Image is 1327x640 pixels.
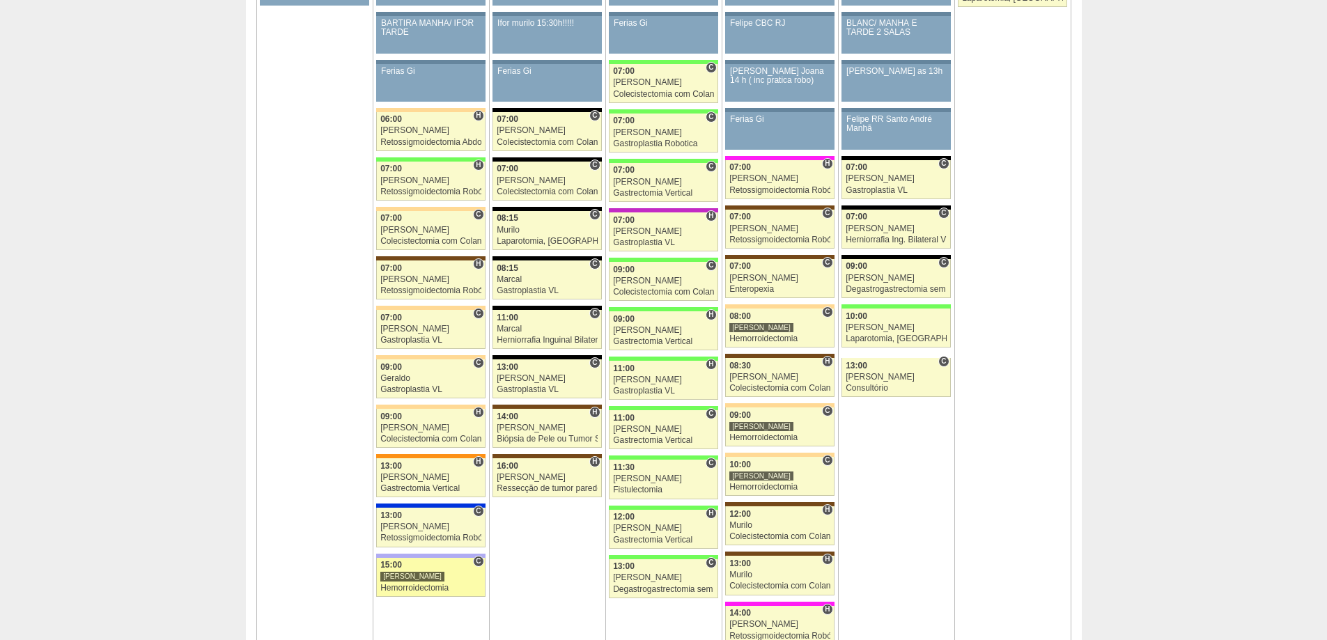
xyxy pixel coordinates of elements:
[609,357,717,361] div: Key: Brasil
[841,255,950,259] div: Key: Blanc
[492,16,601,54] a: Ifor murilo 15:30h!!!!!
[613,189,714,198] div: Gastrectomia Vertical
[380,286,481,295] div: Retossigmoidectomia Robótica
[846,186,947,195] div: Gastroplastia VL
[609,60,717,64] div: Key: Brasil
[841,16,950,54] a: BLANC/ MANHÃ E TARDE 2 SALAS
[492,157,601,162] div: Key: Blanc
[473,407,483,418] span: Hospital
[609,559,717,598] a: C 13:00 [PERSON_NAME] Degastrogastrectomia sem vago
[706,111,716,123] span: Consultório
[497,263,518,273] span: 08:15
[938,158,949,169] span: Consultório
[497,138,598,147] div: Colecistectomia com Colangiografia VL
[613,512,635,522] span: 12:00
[729,532,830,541] div: Colecistectomia com Colangiografia VL
[706,408,716,419] span: Consultório
[706,260,716,271] span: Consultório
[497,374,598,383] div: [PERSON_NAME]
[609,455,717,460] div: Key: Brasil
[613,524,714,533] div: [PERSON_NAME]
[729,373,830,382] div: [PERSON_NAME]
[473,357,483,368] span: Consultório
[938,356,949,367] span: Consultório
[380,484,481,493] div: Gastrectomia Vertical
[492,454,601,458] div: Key: Santa Joana
[730,115,830,124] div: Ferias Gi
[846,285,947,294] div: Degastrogastrectomia sem vago
[729,460,751,469] span: 10:00
[841,358,950,397] a: C 13:00 [PERSON_NAME] Consultório
[822,208,832,219] span: Consultório
[376,554,485,558] div: Key: Christóvão da Gama
[725,506,834,545] a: H 12:00 Murilo Colecistectomia com Colangiografia VL
[380,510,402,520] span: 13:00
[613,561,635,571] span: 13:00
[725,602,834,606] div: Key: Pro Matre
[497,67,597,76] div: Ferias Gi
[725,60,834,64] div: Key: Aviso
[725,556,834,595] a: H 13:00 Murilo Colecistectomia com Colangiografia VL
[473,258,483,270] span: Hospital
[613,139,714,148] div: Gastroplastia Robotica
[497,187,598,196] div: Colecistectomia com Colangiografia VL
[841,309,950,348] a: 10:00 [PERSON_NAME] Laparotomia, [GEOGRAPHIC_DATA], Drenagem, Bridas VL
[497,313,518,322] span: 11:00
[609,114,717,153] a: C 07:00 [PERSON_NAME] Gastroplastia Robotica
[725,12,834,16] div: Key: Aviso
[725,16,834,54] a: Felipe CBC RJ
[497,286,598,295] div: Gastroplastia VL
[492,310,601,349] a: C 11:00 Marcal Herniorrafia Inguinal Bilateral
[380,533,481,543] div: Retossigmoidectomia Robótica
[492,458,601,497] a: H 16:00 [PERSON_NAME] Ressecção de tumor parede abdominal pélvica
[729,174,830,183] div: [PERSON_NAME]
[613,364,635,373] span: 11:00
[729,274,830,283] div: [PERSON_NAME]
[376,256,485,260] div: Key: Santa Joana
[725,453,834,457] div: Key: Bartira
[473,209,483,220] span: Consultório
[706,359,716,370] span: Hospital
[380,176,481,185] div: [PERSON_NAME]
[706,210,716,221] span: Hospital
[497,237,598,246] div: Laparotomia, [GEOGRAPHIC_DATA], Drenagem, Bridas VL
[613,165,635,175] span: 07:00
[376,306,485,310] div: Key: Bartira
[822,356,832,367] span: Hospital
[380,374,481,383] div: Geraldo
[613,474,714,483] div: [PERSON_NAME]
[497,213,518,223] span: 08:15
[613,413,635,423] span: 11:00
[376,207,485,211] div: Key: Bartira
[473,556,483,567] span: Consultório
[492,207,601,211] div: Key: Blanc
[822,257,832,268] span: Consultório
[613,337,714,346] div: Gastrectomia Vertical
[589,258,600,270] span: Consultório
[841,64,950,102] a: [PERSON_NAME] as 13h
[589,357,600,368] span: Consultório
[613,238,714,247] div: Gastroplastia VL
[822,504,832,515] span: Hospital
[376,409,485,448] a: H 09:00 [PERSON_NAME] Colecistectomia com Colangiografia VL
[729,559,751,568] span: 13:00
[376,157,485,162] div: Key: Brasil
[729,261,751,271] span: 07:00
[725,112,834,150] a: Ferias Gi
[846,334,947,343] div: Laparotomia, [GEOGRAPHIC_DATA], Drenagem, Bridas VL
[613,116,635,125] span: 07:00
[822,604,832,615] span: Hospital
[589,308,600,319] span: Consultório
[725,552,834,556] div: Key: Santa Joana
[613,573,714,582] div: [PERSON_NAME]
[376,355,485,359] div: Key: Bartira
[380,313,402,322] span: 07:00
[492,256,601,260] div: Key: Blanc
[725,358,834,397] a: H 08:30 [PERSON_NAME] Colecistectomia com Colangiografia VL
[725,309,834,348] a: C 08:00 [PERSON_NAME] Hemorroidectomia
[609,258,717,262] div: Key: Brasil
[729,608,751,618] span: 14:00
[380,522,481,531] div: [PERSON_NAME]
[497,473,598,482] div: [PERSON_NAME]
[613,375,714,384] div: [PERSON_NAME]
